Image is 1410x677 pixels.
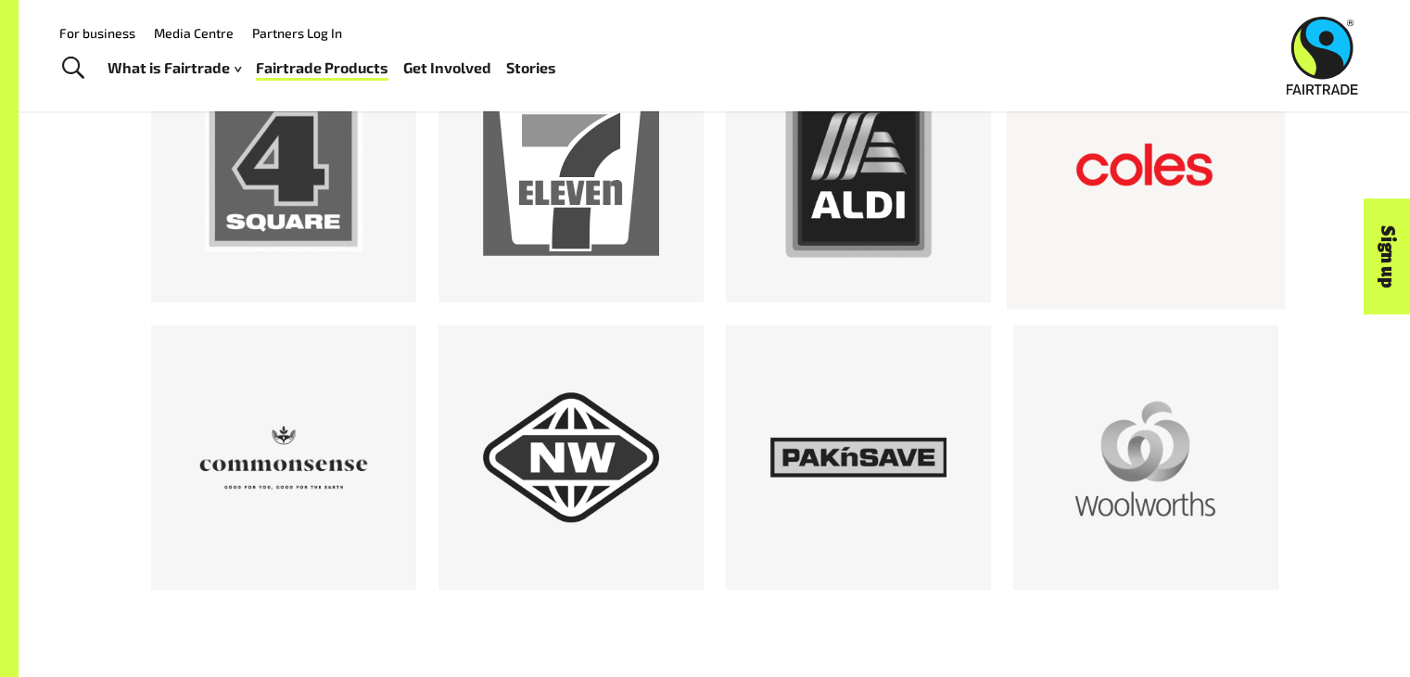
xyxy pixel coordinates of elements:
img: Fairtrade Australia New Zealand logo [1287,17,1358,95]
a: What is Fairtrade [108,55,241,82]
a: Media Centre [154,25,234,41]
a: Partners Log In [252,25,342,41]
a: For business [59,25,135,41]
a: Fairtrade Products [256,55,388,82]
a: Toggle Search [50,45,95,92]
a: Stories [506,55,556,82]
a: Get Involved [403,55,491,82]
